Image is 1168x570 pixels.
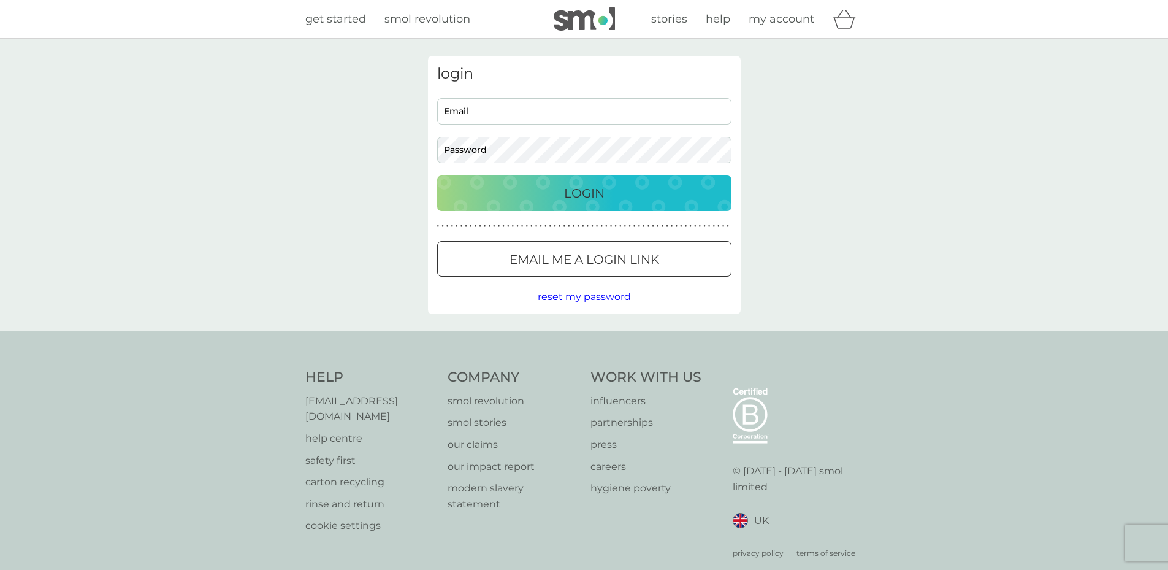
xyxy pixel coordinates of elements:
p: © [DATE] - [DATE] smol limited [733,490,863,522]
p: ● [577,223,579,229]
a: smol stories [448,415,578,431]
p: ● [475,223,477,229]
a: help centre [305,431,436,447]
p: ● [633,223,636,229]
h4: Company [448,368,578,387]
p: ● [559,223,561,229]
p: our impact report [448,459,578,475]
p: ● [647,223,650,229]
p: ● [549,223,552,229]
a: press [590,437,701,453]
a: modern slavery statement [448,480,578,512]
a: stories [651,10,687,28]
button: reset my password [538,289,631,305]
p: ● [525,223,528,229]
p: ● [563,223,565,229]
p: ● [600,223,603,229]
p: ● [628,223,631,229]
p: ● [479,223,481,229]
p: ● [568,223,570,229]
p: ● [689,223,692,229]
p: ● [582,223,584,229]
p: ● [521,223,524,229]
a: [EMAIL_ADDRESS][DOMAIN_NAME] [305,393,436,425]
span: UK [754,540,769,556]
p: ● [573,223,575,229]
button: Login [437,175,731,211]
p: ● [587,223,589,229]
p: ● [484,223,486,229]
img: smol [733,368,794,410]
p: ● [460,223,463,229]
p: ● [451,223,453,229]
p: ● [507,223,510,229]
a: get started [305,10,366,28]
a: safety first [305,453,436,469]
img: select a new location [775,545,779,552]
img: visit the smol Tiktok page [822,446,846,471]
p: ● [619,223,622,229]
a: smol revolution [384,10,470,28]
p: ● [666,223,668,229]
p: ● [675,223,678,229]
a: hygiene poverty [590,480,701,496]
p: ● [540,223,542,229]
a: cookie settings [305,518,436,534]
p: ● [685,223,687,229]
p: ● [708,223,711,229]
p: ● [544,223,547,229]
p: ● [493,223,495,229]
a: smol revolution [448,393,578,409]
p: ● [680,223,682,229]
img: visit the smol Instagram page [788,411,812,436]
p: ● [694,223,697,229]
h3: login [437,65,731,83]
a: carton recycling [305,474,436,490]
h4: Work With Us [590,368,701,387]
img: visit the smol Youtube page [788,446,812,471]
p: ● [727,223,729,229]
p: ● [512,223,514,229]
p: ● [624,223,627,229]
p: ● [437,223,440,229]
p: ● [498,223,500,229]
p: ● [671,223,673,229]
p: ● [699,223,701,229]
span: my account [749,12,814,26]
p: ● [502,223,505,229]
p: ● [652,223,654,229]
p: ● [722,223,725,229]
p: ● [591,223,594,229]
p: Email me a login link [510,250,659,269]
a: partnerships [590,415,701,431]
p: ● [441,223,444,229]
a: help [706,10,730,28]
a: my account [749,10,814,28]
p: ● [554,223,556,229]
p: ● [610,223,613,229]
p: careers [590,459,701,475]
span: stories [651,12,687,26]
img: visit the smol Facebook page [822,411,846,436]
a: our claims [448,437,578,453]
a: rinse and return [305,496,436,512]
p: ● [530,223,533,229]
p: ● [456,223,458,229]
p: ● [446,223,449,229]
a: influencers [590,393,701,409]
p: ● [470,223,472,229]
p: ● [488,223,490,229]
span: reset my password [538,291,631,302]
